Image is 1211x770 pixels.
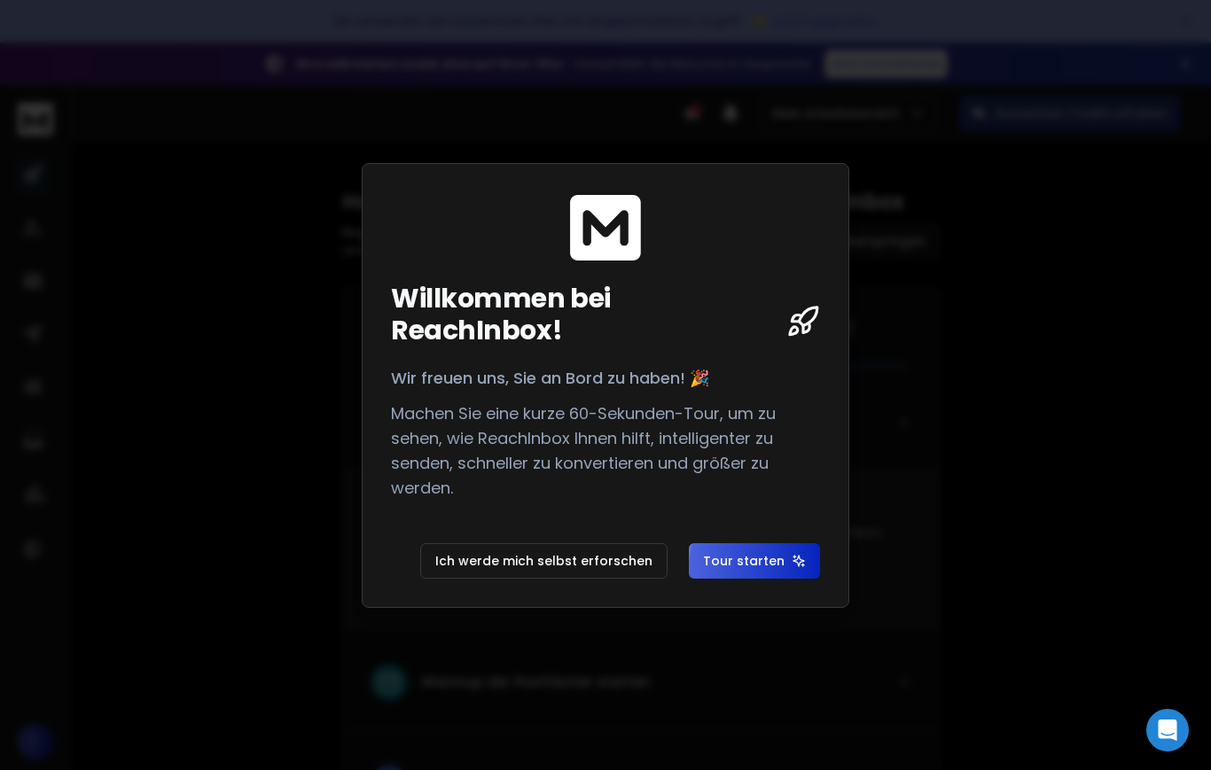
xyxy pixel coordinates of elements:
font: Tour starten [703,552,785,570]
font: Ich werde mich selbst erforschen [435,552,652,570]
font: Wir freuen uns, Sie an Bord zu haben! 🎉 [391,367,709,389]
div: Öffnen Sie den Intercom Messenger [1146,709,1189,751]
font: Willkommen bei ReachInbox! [391,279,611,349]
font: Machen Sie eine kurze 60-Sekunden-Tour, um zu sehen, wie ReachInbox Ihnen hilft, intelligenter zu... [391,402,776,499]
button: Ich werde mich selbst erforschen [420,543,668,579]
button: Tour starten [689,543,820,579]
